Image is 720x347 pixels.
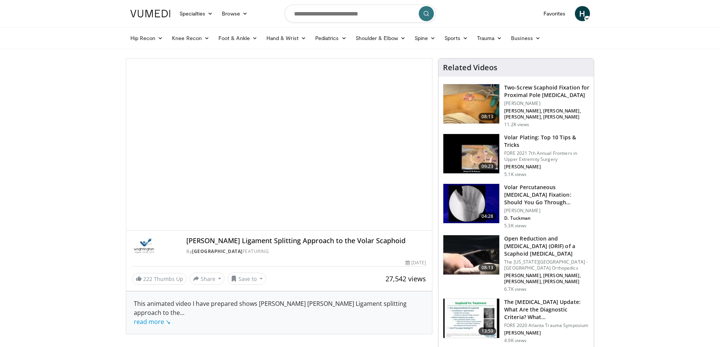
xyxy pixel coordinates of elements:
[478,327,497,335] span: 13:59
[504,330,589,336] p: [PERSON_NAME]
[504,134,589,149] h3: Volar Plating: Top 10 Tips & Tricks
[186,248,426,255] div: By FEATURING
[504,84,589,99] h3: Two-Screw Scaphoid Fixation for Proximal Pole [MEDICAL_DATA]
[478,163,497,170] span: 09:23
[134,308,184,326] span: ...
[192,248,243,254] a: [GEOGRAPHIC_DATA]
[443,134,589,177] a: 09:23 Volar Plating: Top 10 Tips & Tricks FORE 2021 7th Annual Frontiers in Upper Extremity Surge...
[504,150,589,162] p: FORE 2021 7th Annual Frontiers in Upper Extremity Surgery
[285,5,436,23] input: Search topics, interventions
[143,275,152,282] span: 222
[262,31,311,46] a: Hand & Wrist
[406,259,426,266] div: [DATE]
[443,184,589,229] a: 04:28 Volar Percutaneous [MEDICAL_DATA] Fixation: Should You Go Through… [PERSON_NAME] D. Tuckman...
[217,6,252,21] a: Browse
[311,31,351,46] a: Pediatrics
[504,171,526,177] p: 5.1K views
[504,122,529,128] p: 11.2K views
[506,31,545,46] a: Business
[504,215,589,221] p: D. Tuckman
[504,100,589,106] p: [PERSON_NAME]
[443,84,589,128] a: 08:13 Two-Screw Scaphoid Fixation for Proximal Pole [MEDICAL_DATA] [PERSON_NAME] [PERSON_NAME], [...
[504,322,589,328] p: FORE 2020 Atlanta Trauma Symposium
[575,6,590,21] a: H
[504,164,589,170] p: [PERSON_NAME]
[504,184,589,206] h3: Volar Percutaneous [MEDICAL_DATA] Fixation: Should You Go Through…
[539,6,570,21] a: Favorites
[504,273,589,285] p: [PERSON_NAME], [PERSON_NAME], [PERSON_NAME], [PERSON_NAME]
[504,259,589,271] p: The [US_STATE][GEOGRAPHIC_DATA] - [GEOGRAPHIC_DATA] Orthopedics
[504,108,589,120] p: [PERSON_NAME], [PERSON_NAME], [PERSON_NAME], [PERSON_NAME]
[443,235,589,292] a: 08:13 Open Reduction and [MEDICAL_DATA] (ORIF) of a Scaphoid [MEDICAL_DATA] The [US_STATE][GEOGRA...
[504,208,589,214] p: [PERSON_NAME]
[167,31,214,46] a: Knee Recon
[190,273,225,285] button: Share
[126,59,432,231] video-js: Video Player
[386,274,426,283] span: 27,542 views
[132,237,156,255] img: Wrightington Hospital
[443,184,499,223] img: f37c4d16-c2ea-4810-8cde-2794cbc916cd.150x105_q85_crop-smart_upscale.jpg
[186,237,426,245] h4: [PERSON_NAME] Ligament Splitting Approach to the Volar Scaphoid
[443,84,499,123] img: eb29c33d-bf21-42d0-9ba2-6d928d73dfbd.150x105_q85_crop-smart_upscale.jpg
[443,63,497,72] h4: Related Videos
[410,31,440,46] a: Spine
[504,235,589,258] h3: Open Reduction and [MEDICAL_DATA] (ORIF) of a Scaphoid [MEDICAL_DATA]
[504,223,526,229] p: 5.3K views
[443,134,499,173] img: 9bf9c83f-2ac3-48a9-810f-d3344e3bf381.150x105_q85_crop-smart_upscale.jpg
[504,286,526,292] p: 6.7K views
[175,6,218,21] a: Specialties
[132,273,187,285] a: 222 Thumbs Up
[351,31,410,46] a: Shoulder & Elbow
[214,31,262,46] a: Foot & Ankle
[443,235,499,275] img: 9e8d4ce5-5cf9-4f64-b223-8a8a66678819.150x105_q85_crop-smart_upscale.jpg
[443,298,589,344] a: 13:59 The [MEDICAL_DATA] Update: What Are the Diagnostic Criteria? What… FORE 2020 Atlanta Trauma...
[443,299,499,338] img: b4efe44a-bb59-48fa-8a22-7b8bd8e59419.150x105_q85_crop-smart_upscale.jpg
[478,113,497,120] span: 08:13
[134,318,170,326] a: read more ↘
[504,298,589,321] h3: The [MEDICAL_DATA] Update: What Are the Diagnostic Criteria? What…
[478,264,497,271] span: 08:13
[126,31,168,46] a: Hip Recon
[228,273,266,285] button: Save to
[472,31,507,46] a: Trauma
[478,213,497,220] span: 04:28
[134,299,425,326] div: This animated video I have prepared shows [PERSON_NAME] [PERSON_NAME] Ligament splitting approach...
[440,31,472,46] a: Sports
[504,338,526,344] p: 4.9K views
[130,10,170,17] img: VuMedi Logo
